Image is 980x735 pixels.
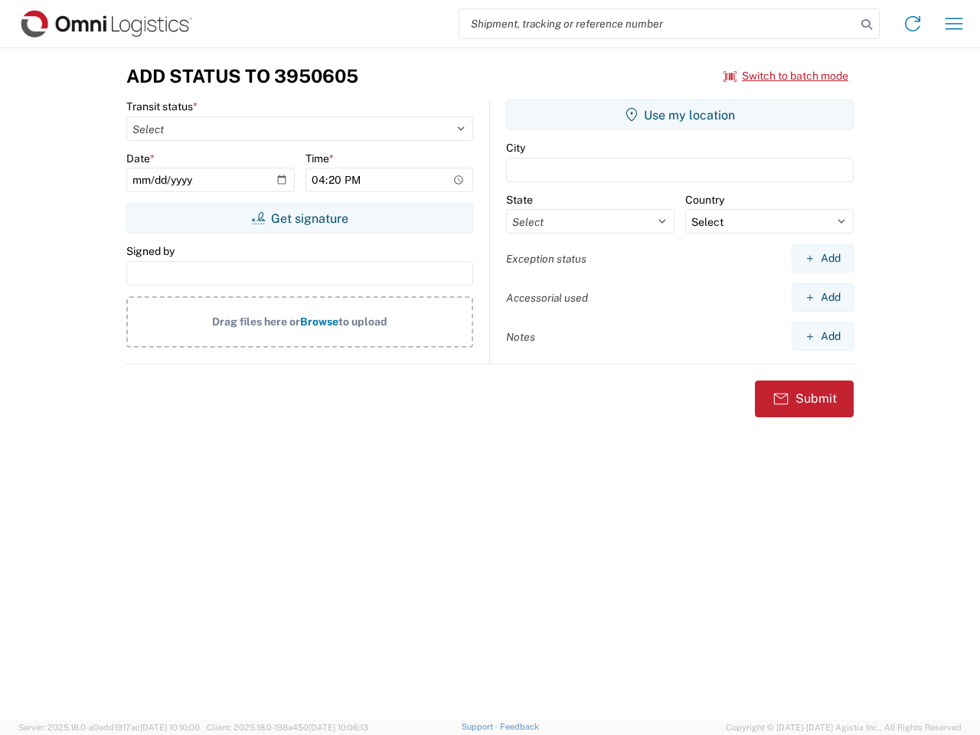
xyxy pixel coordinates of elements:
[792,283,854,312] button: Add
[792,244,854,273] button: Add
[506,193,533,207] label: State
[338,315,387,328] span: to upload
[506,330,535,344] label: Notes
[126,152,155,165] label: Date
[126,65,358,87] h3: Add Status to 3950605
[207,723,368,732] span: Client: 2025.18.0-198a450
[792,322,854,351] button: Add
[18,723,200,732] span: Server: 2025.18.0-a0edd1917ac
[724,64,848,89] button: Switch to batch mode
[726,720,962,734] span: Copyright © [DATE]-[DATE] Agistix Inc., All Rights Reserved
[459,9,856,38] input: Shipment, tracking or reference number
[462,722,500,731] a: Support
[755,381,854,417] button: Submit
[685,193,724,207] label: Country
[305,152,334,165] label: Time
[500,722,539,731] a: Feedback
[506,100,854,130] button: Use my location
[140,723,200,732] span: [DATE] 10:10:00
[506,141,525,155] label: City
[309,723,368,732] span: [DATE] 10:06:13
[506,291,588,305] label: Accessorial used
[126,244,175,258] label: Signed by
[212,315,300,328] span: Drag files here or
[300,315,338,328] span: Browse
[506,252,586,266] label: Exception status
[126,100,198,113] label: Transit status
[126,203,473,234] button: Get signature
